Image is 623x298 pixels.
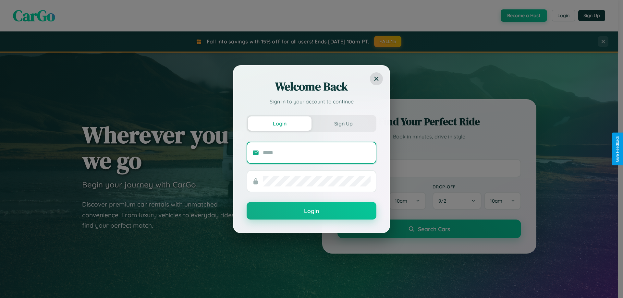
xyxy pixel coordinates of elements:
[311,116,375,131] button: Sign Up
[615,136,620,162] div: Give Feedback
[247,98,376,105] p: Sign in to your account to continue
[247,79,376,94] h2: Welcome Back
[247,202,376,220] button: Login
[248,116,311,131] button: Login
